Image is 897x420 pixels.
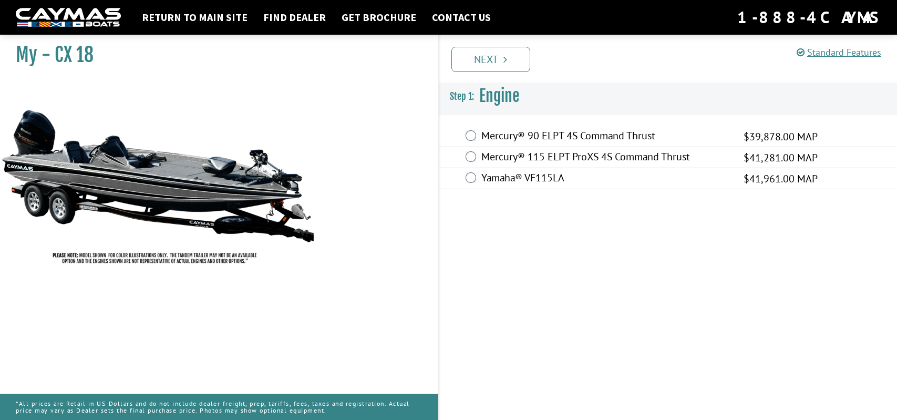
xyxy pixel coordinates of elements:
[16,8,121,27] img: white-logo-c9c8dbefe5ff5ceceb0f0178aa75bf4bb51f6bca0971e226c86eb53dfe498488.png
[797,46,881,58] a: Standard Features
[451,47,530,72] a: Next
[744,129,818,145] span: $39,878.00 MAP
[16,395,422,419] p: *All prices are Retail in US Dollars and do not include dealer freight, prep, tariffs, fees, taxe...
[737,6,881,29] div: 1-888-4CAYMAS
[16,43,412,67] h1: My - CX 18
[744,171,818,187] span: $41,961.00 MAP
[481,150,731,166] label: Mercury® 115 ELPT ProXS 4S Command Thrust
[137,11,253,24] a: Return to main site
[481,171,731,187] label: Yamaha® VF115LA
[336,11,421,24] a: Get Brochure
[744,150,818,166] span: $41,281.00 MAP
[258,11,331,24] a: Find Dealer
[481,129,731,145] label: Mercury® 90 ELPT 4S Command Thrust
[427,11,496,24] a: Contact Us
